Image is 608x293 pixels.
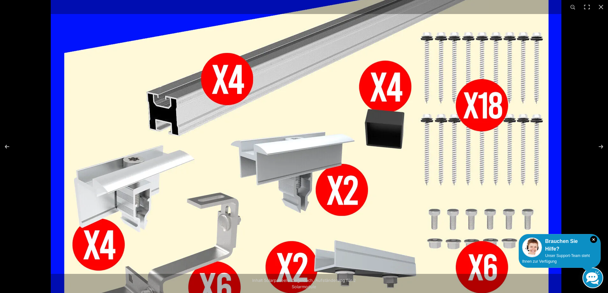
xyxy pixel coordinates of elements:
[522,253,590,264] span: Unser Support-Team steht Ihnen zur Verfügung
[590,236,597,243] i: Schließen
[237,274,371,293] div: Inhalt Solarpaneele Ziegeldach, Aufständerung für 2 Solarmodule
[522,238,542,257] img: Customer service
[522,238,597,253] div: Brauchen Sie Hilfe?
